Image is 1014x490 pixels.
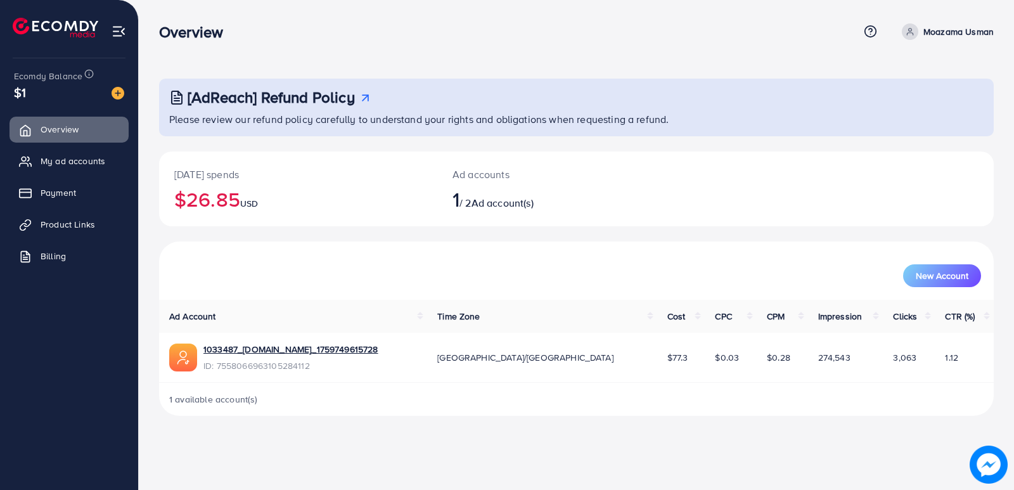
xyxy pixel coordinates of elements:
[715,351,739,364] span: $0.03
[715,310,731,323] span: CPC
[767,310,785,323] span: CPM
[112,87,124,100] img: image
[10,148,129,174] a: My ad accounts
[893,310,917,323] span: Clicks
[203,343,378,356] a: 1033487_[DOMAIN_NAME]_1759749615728
[240,197,258,210] span: USD
[667,310,686,323] span: Cost
[452,184,459,214] span: 1
[188,88,355,106] h3: [AdReach] Refund Policy
[10,117,129,142] a: Overview
[169,393,258,406] span: 1 available account(s)
[169,310,216,323] span: Ad Account
[945,351,958,364] span: 1.12
[14,83,26,101] span: $1
[916,271,968,280] span: New Account
[903,264,981,287] button: New Account
[174,167,422,182] p: [DATE] spends
[10,212,129,237] a: Product Links
[923,24,994,39] p: Moazama Usman
[41,250,66,262] span: Billing
[159,23,233,41] h3: Overview
[41,218,95,231] span: Product Links
[41,155,105,167] span: My ad accounts
[437,351,613,364] span: [GEOGRAPHIC_DATA]/[GEOGRAPHIC_DATA]
[893,351,916,364] span: 3,063
[169,344,197,371] img: ic-ads-acc.e4c84228.svg
[970,446,1008,484] img: image
[897,23,994,40] a: Moazama Usman
[818,351,850,364] span: 274,543
[41,123,79,136] span: Overview
[112,24,126,39] img: menu
[452,187,631,211] h2: / 2
[818,310,863,323] span: Impression
[10,180,129,205] a: Payment
[437,310,480,323] span: Time Zone
[472,196,534,210] span: Ad account(s)
[767,351,790,364] span: $0.28
[41,186,76,199] span: Payment
[203,359,378,372] span: ID: 7558066963105284112
[452,167,631,182] p: Ad accounts
[13,18,98,37] img: logo
[945,310,975,323] span: CTR (%)
[174,187,422,211] h2: $26.85
[14,70,82,82] span: Ecomdy Balance
[169,112,986,127] p: Please review our refund policy carefully to understand your rights and obligations when requesti...
[10,243,129,269] a: Billing
[667,351,688,364] span: $77.3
